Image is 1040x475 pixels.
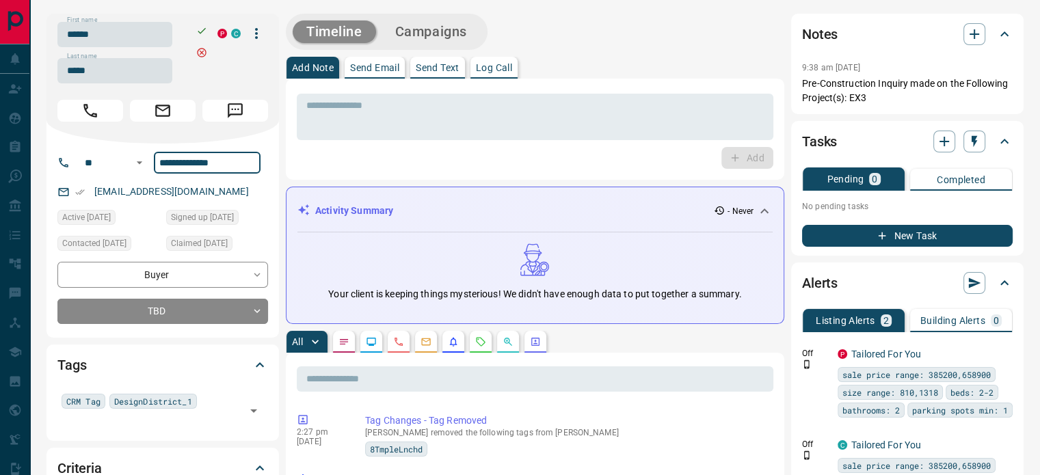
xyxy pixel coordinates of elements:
[365,428,768,437] p: [PERSON_NAME] removed the following tags from [PERSON_NAME]
[851,349,921,359] a: Tailored For You
[292,337,303,347] p: All
[67,52,97,61] label: Last name
[57,354,86,376] h2: Tags
[57,349,268,381] div: Tags
[802,272,838,294] h2: Alerts
[94,186,249,197] a: [EMAIL_ADDRESS][DOMAIN_NAME]
[728,205,754,217] p: - Never
[166,236,268,255] div: Mon Mar 29 2021
[842,459,991,472] span: sale price range: 385200,658900
[366,336,377,347] svg: Lead Browsing Activity
[920,316,985,325] p: Building Alerts
[202,100,268,122] span: Message
[297,427,345,437] p: 2:27 pm
[530,336,541,347] svg: Agent Actions
[350,63,399,72] p: Send Email
[994,316,999,325] p: 0
[62,236,126,250] span: Contacted [DATE]
[802,23,838,45] h2: Notes
[57,262,268,287] div: Buyer
[231,29,241,38] div: condos.ca
[475,336,486,347] svg: Requests
[802,450,812,460] svg: Push Notification Only
[244,401,263,420] button: Open
[802,77,1013,105] p: Pre-Construction Inquiry made on the Following Project(s): EX3
[950,385,994,399] span: beds: 2-2
[421,336,431,347] svg: Emails
[503,336,514,347] svg: Opportunities
[292,63,334,72] p: Add Note
[131,154,148,171] button: Open
[802,359,812,369] svg: Push Notification Only
[838,440,847,450] div: condos.ca
[912,403,1008,417] span: parking spots min: 1
[838,349,847,359] div: property.ca
[802,347,829,359] p: Off
[328,287,741,301] p: Your client is keeping things mysterious! We didn't have enough data to put together a summary.
[370,442,423,456] span: 8TmpleLnchd
[315,204,393,218] p: Activity Summary
[297,198,773,223] div: Activity Summary- Never
[827,174,864,184] p: Pending
[171,236,228,250] span: Claimed [DATE]
[171,211,234,224] span: Signed up [DATE]
[937,175,985,185] p: Completed
[802,196,1013,217] p: No pending tasks
[842,403,900,417] span: bathrooms: 2
[802,225,1013,247] button: New Task
[872,174,877,184] p: 0
[851,439,921,450] a: Tailored For You
[62,211,111,224] span: Active [DATE]
[75,187,85,197] svg: Email Verified
[166,210,268,229] div: Mon Mar 29 2021
[476,63,512,72] p: Log Call
[114,394,192,408] span: DesignDistrict_1
[802,267,1013,299] div: Alerts
[130,100,196,122] span: Email
[816,316,875,325] p: Listing Alerts
[842,368,991,381] span: sale price range: 385200,658900
[393,336,404,347] svg: Calls
[57,299,268,324] div: TBD
[338,336,349,347] svg: Notes
[883,316,889,325] p: 2
[365,413,768,428] p: Tag Changes - Tag Removed
[67,16,97,25] label: First name
[297,437,345,446] p: [DATE]
[416,63,459,72] p: Send Text
[802,63,860,72] p: 9:38 am [DATE]
[802,131,837,152] h2: Tasks
[802,125,1013,158] div: Tasks
[293,21,376,43] button: Timeline
[57,100,123,122] span: Call
[66,394,101,408] span: CRM Tag
[57,236,159,255] div: Fri Apr 02 2021
[217,29,227,38] div: property.ca
[57,210,159,229] div: Thu May 26 2022
[802,438,829,450] p: Off
[842,385,938,399] span: size range: 810,1318
[448,336,459,347] svg: Listing Alerts
[382,21,481,43] button: Campaigns
[802,18,1013,51] div: Notes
